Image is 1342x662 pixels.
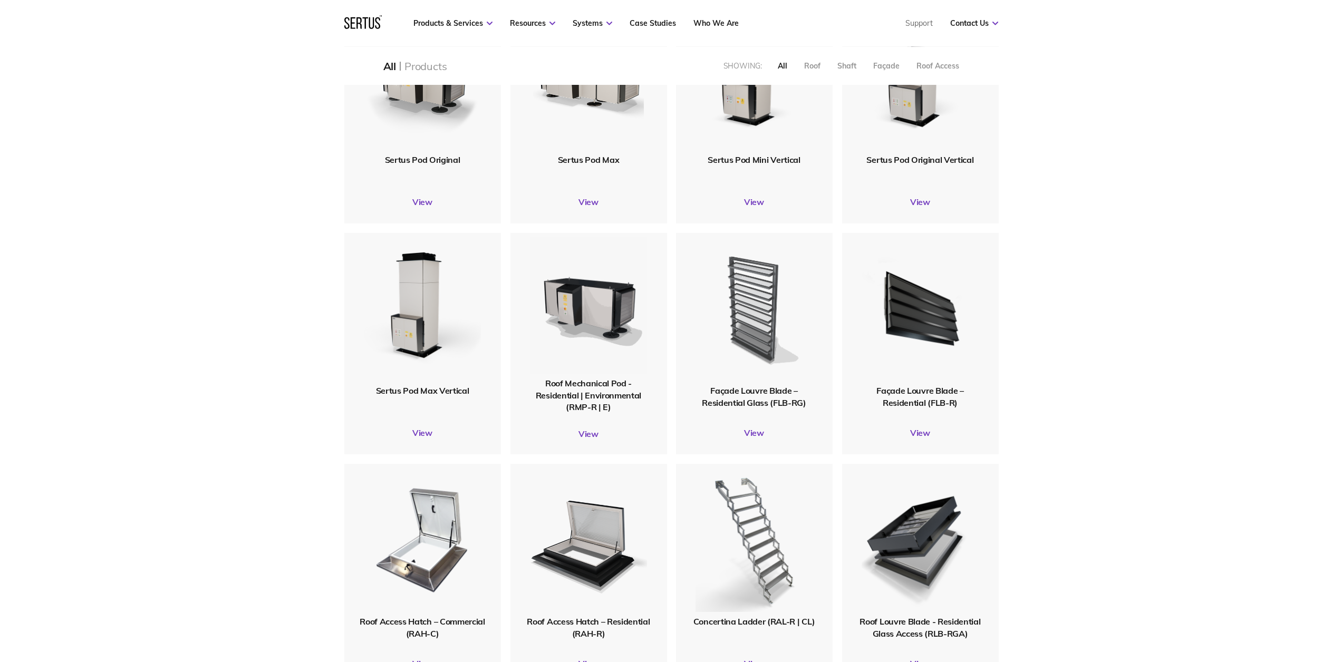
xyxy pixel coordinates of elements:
[860,616,980,638] span: Roof Louvre Blade - Residential Glass Access (RLB-RGA)
[573,18,612,28] a: Systems
[723,61,762,71] div: Showing:
[842,197,999,207] a: View
[385,154,460,165] span: Sertus Pod Original
[510,429,667,439] a: View
[344,427,501,438] a: View
[676,197,833,207] a: View
[950,18,998,28] a: Contact Us
[778,61,787,71] div: All
[376,385,469,396] span: Sertus Pod Max Vertical
[558,154,620,165] span: Sertus Pod Max
[536,378,641,412] span: Roof Mechanical Pod - Residential | Environmental (RMP-R | E)
[842,427,999,438] a: View
[837,61,856,71] div: Shaft
[916,61,959,71] div: Roof Access
[804,61,820,71] div: Roof
[676,427,833,438] a: View
[1152,540,1342,662] iframe: Chat Widget
[905,18,933,28] a: Support
[693,18,739,28] a: Who We Are
[630,18,676,28] a: Case Studies
[344,197,501,207] a: View
[510,197,667,207] a: View
[413,18,493,28] a: Products & Services
[693,616,815,627] span: Concertina Ladder (RAL-R | CL)
[383,60,396,73] div: All
[866,154,973,165] span: Sertus Pod Original Vertical
[527,616,650,638] span: Roof Access Hatch – Residential (RAH-R)
[702,385,806,407] span: Façade Louvre Blade – Residential Glass (FLB-RG)
[708,154,800,165] span: Sertus Pod Mini Vertical
[404,60,447,73] div: Products
[876,385,963,407] span: Façade Louvre Blade – Residential (FLB-R)
[360,616,485,638] span: Roof Access Hatch – Commercial (RAH-C)
[510,18,555,28] a: Resources
[873,61,900,71] div: Façade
